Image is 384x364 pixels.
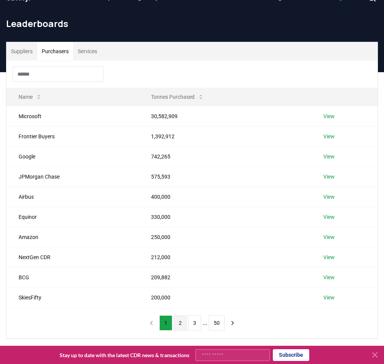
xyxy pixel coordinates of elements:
[73,42,102,60] button: Services
[6,227,139,247] td: Amazon
[323,274,335,281] a: View
[6,17,378,30] h1: Leaderboards
[6,126,139,146] td: Frontier Buyers
[226,315,239,331] button: next page
[6,106,139,126] td: Microsoft
[139,126,311,146] td: 1,392,912
[139,227,311,247] td: 250,000
[209,315,225,331] button: 50
[6,207,139,227] td: Equinor
[6,187,139,207] td: Airbus
[6,146,139,166] td: Google
[6,42,37,60] button: Suppliers
[139,247,311,267] td: 212,000
[323,173,335,180] a: View
[6,267,139,287] td: BCG
[139,106,311,126] td: 30,582,909
[6,247,139,267] td: NextGen CDR
[145,89,210,104] button: Tonnes Purchased
[323,133,335,140] a: View
[139,207,311,227] td: 330,000
[323,193,335,201] a: View
[139,287,311,307] td: 200,000
[13,89,48,104] button: Name
[139,166,311,187] td: 575,593
[323,233,335,241] a: View
[203,318,207,328] li: ...
[188,315,201,331] button: 3
[139,267,311,287] td: 209,882
[323,213,335,221] a: View
[159,315,172,331] button: 1
[37,42,73,60] button: Purchasers
[139,187,311,207] td: 400,000
[323,153,335,160] a: View
[323,253,335,261] a: View
[323,112,335,120] a: View
[6,166,139,187] td: JPMorgan Chase
[323,294,335,301] a: View
[6,287,139,307] td: SkiesFifty
[139,146,311,166] td: 742,265
[174,315,187,331] button: 2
